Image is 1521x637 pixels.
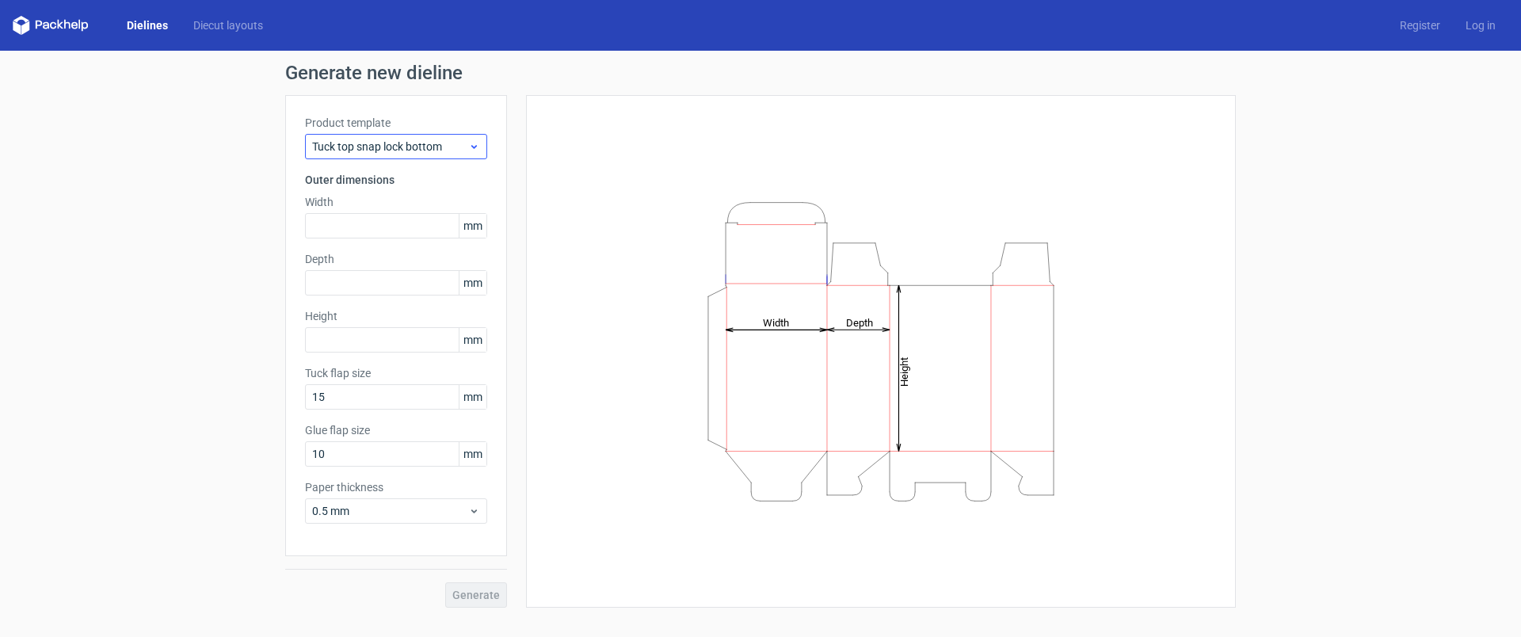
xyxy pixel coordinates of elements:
[305,194,487,210] label: Width
[763,316,789,328] tspan: Width
[459,442,486,466] span: mm
[114,17,181,33] a: Dielines
[305,308,487,324] label: Height
[305,115,487,131] label: Product template
[846,316,873,328] tspan: Depth
[1453,17,1508,33] a: Log in
[181,17,276,33] a: Diecut layouts
[305,365,487,381] label: Tuck flap size
[305,422,487,438] label: Glue flap size
[459,271,486,295] span: mm
[459,328,486,352] span: mm
[312,503,468,519] span: 0.5 mm
[305,172,487,188] h3: Outer dimensions
[285,63,1236,82] h1: Generate new dieline
[1387,17,1453,33] a: Register
[459,214,486,238] span: mm
[305,251,487,267] label: Depth
[898,357,910,386] tspan: Height
[459,385,486,409] span: mm
[312,139,468,154] span: Tuck top snap lock bottom
[305,479,487,495] label: Paper thickness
